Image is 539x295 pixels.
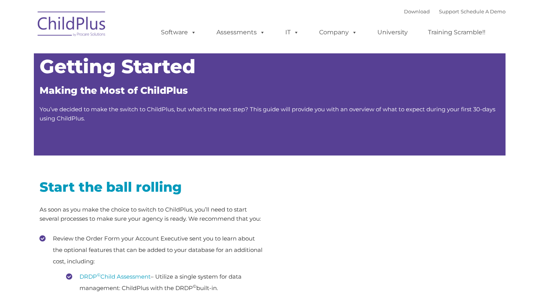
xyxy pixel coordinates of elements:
li: – Utilize a single system for data management: ChildPlus with the DRDP built-in. [66,271,264,294]
a: Support [439,8,459,14]
span: You’ve decided to make the switch to ChildPlus, but what’s the next step? This guide will provide... [40,106,495,122]
a: Schedule A Demo [461,8,506,14]
a: Company [312,25,365,40]
a: Software [153,25,204,40]
a: Assessments [209,25,273,40]
a: Training Scramble!! [420,25,493,40]
sup: © [97,272,100,277]
font: | [404,8,506,14]
a: IT [278,25,307,40]
span: Making the Most of ChildPlus [40,85,188,96]
a: University [370,25,415,40]
sup: © [193,284,196,289]
img: ChildPlus by Procare Solutions [34,6,110,44]
span: Getting Started [40,55,196,78]
h2: Start the ball rolling [40,178,264,196]
a: DRDP©Child Assessment [79,273,151,280]
p: As soon as you make the choice to switch to ChildPlus, you’ll need to start several processes to ... [40,205,264,223]
a: Download [404,8,430,14]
